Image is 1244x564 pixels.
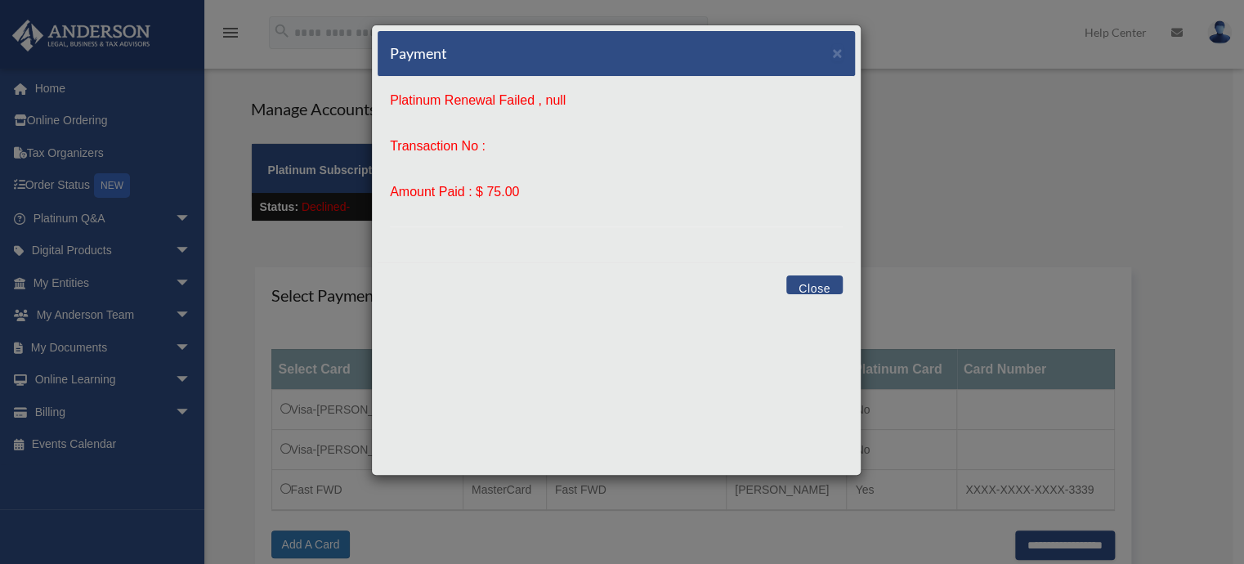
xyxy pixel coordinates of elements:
[390,43,447,64] h5: Payment
[832,43,843,62] span: ×
[832,44,843,61] button: Close
[390,89,843,112] p: Platinum Renewal Failed , null
[786,275,843,294] button: Close
[390,135,843,158] p: Transaction No :
[390,181,843,204] p: Amount Paid : $ 75.00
